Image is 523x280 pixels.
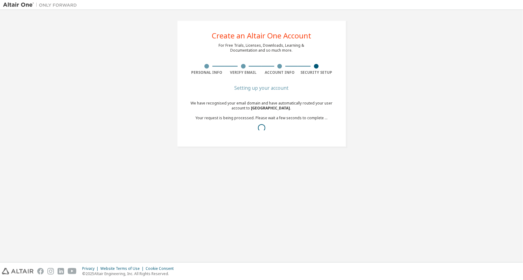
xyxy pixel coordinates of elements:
[82,271,177,276] p: © 2025 Altair Engineering, Inc. All Rights Reserved.
[262,70,298,75] div: Account Info
[2,268,34,274] img: altair_logo.svg
[212,32,311,39] div: Create an Altair One Account
[47,268,54,274] img: instagram.svg
[37,268,44,274] img: facebook.svg
[3,2,80,8] img: Altair One
[100,266,146,271] div: Website Terms of Use
[298,70,335,75] div: Security Setup
[189,101,335,135] div: We have recognised your email domain and have automatically routed your user account to Your requ...
[219,43,304,53] div: For Free Trials, Licenses, Downloads, Learning & Documentation and so much more.
[58,268,64,274] img: linkedin.svg
[189,70,225,75] div: Personal Info
[82,266,100,271] div: Privacy
[189,86,335,90] div: Setting up your account
[225,70,262,75] div: Verify Email
[146,266,177,271] div: Cookie Consent
[251,105,292,111] span: [GEOGRAPHIC_DATA] .
[68,268,77,274] img: youtube.svg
